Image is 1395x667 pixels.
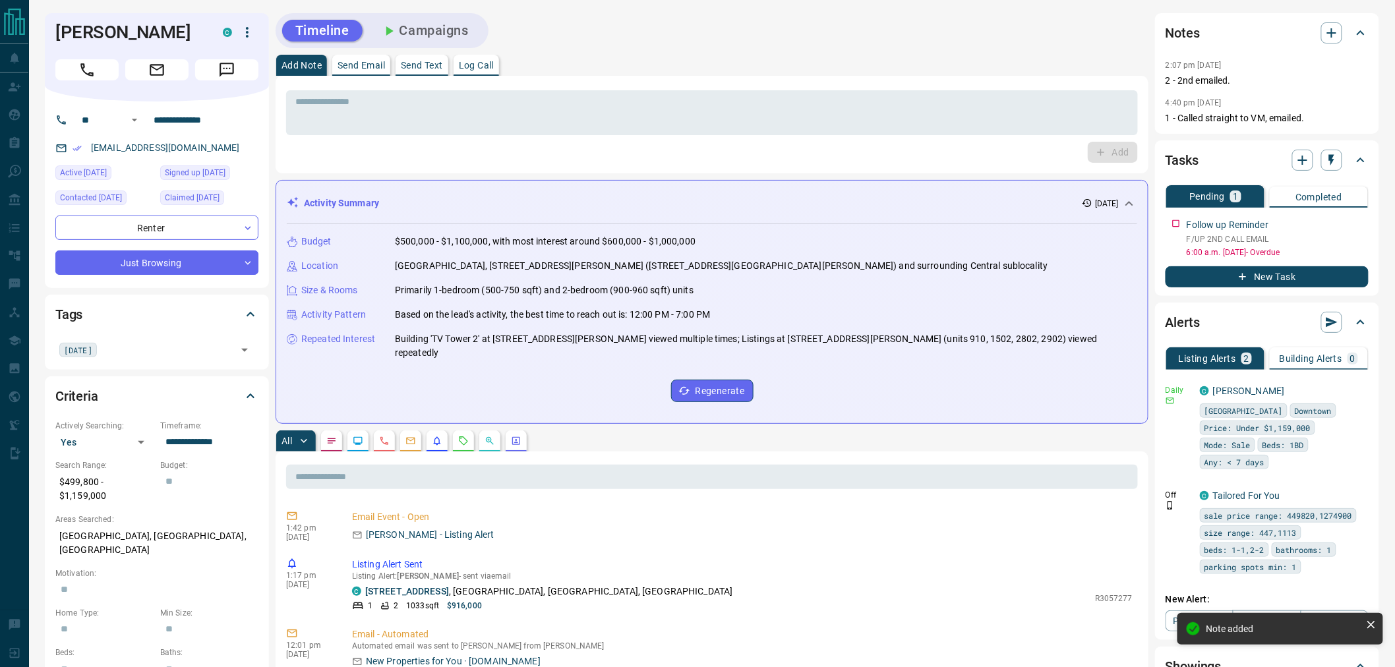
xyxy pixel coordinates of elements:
[395,235,696,248] p: $500,000 - $1,100,000, with most interest around $600,000 - $1,000,000
[671,380,754,402] button: Regenerate
[282,61,322,70] p: Add Note
[379,436,390,446] svg: Calls
[352,641,1133,651] p: Automated email was sent to [PERSON_NAME] from [PERSON_NAME]
[286,641,332,650] p: 12:01 pm
[353,436,363,446] svg: Lead Browsing Activity
[1166,98,1222,107] p: 4:40 pm [DATE]
[1095,198,1119,210] p: [DATE]
[160,190,258,209] div: Thu Oct 09 2025
[405,436,416,446] svg: Emails
[286,650,332,659] p: [DATE]
[301,283,358,297] p: Size & Rooms
[55,607,154,619] p: Home Type:
[1204,404,1283,417] span: [GEOGRAPHIC_DATA]
[326,436,337,446] svg: Notes
[55,165,154,184] div: Fri Oct 03 2025
[304,196,379,210] p: Activity Summary
[485,436,495,446] svg: Opportunities
[160,165,258,184] div: Sat Jul 26 2025
[406,600,439,612] p: 1033 sqft
[366,528,494,542] p: [PERSON_NAME] - Listing Alert
[1166,312,1200,333] h2: Alerts
[55,513,258,525] p: Areas Searched:
[160,420,258,432] p: Timeframe:
[1187,233,1369,245] p: F/UP 2ND CALL EMAIL
[286,580,332,589] p: [DATE]
[1200,491,1209,500] div: condos.ca
[352,510,1133,524] p: Email Event - Open
[398,571,459,581] span: [PERSON_NAME]
[1166,144,1369,176] div: Tasks
[1276,543,1332,556] span: bathrooms: 1
[395,332,1137,360] p: Building 'TV Tower 2' at [STREET_ADDRESS][PERSON_NAME] viewed multiple times; Listings at [STREET...
[125,59,189,80] span: Email
[55,386,98,407] h2: Criteria
[301,332,375,346] p: Repeated Interest
[1166,22,1200,43] h2: Notes
[1166,74,1369,88] p: 2 - 2nd emailed.
[352,587,361,596] div: condos.ca
[338,61,385,70] p: Send Email
[160,459,258,471] p: Budget:
[352,558,1133,571] p: Listing Alert Sent
[395,283,694,297] p: Primarily 1-bedroom (500-750 sqft) and 2-bedroom (900-960 sqft) units
[401,61,443,70] p: Send Text
[1213,386,1285,396] a: [PERSON_NAME]
[73,144,82,153] svg: Email Verified
[1187,218,1268,232] p: Follow up Reminder
[55,59,119,80] span: Call
[1295,404,1332,417] span: Downtown
[1166,306,1369,338] div: Alerts
[1166,501,1175,510] svg: Push Notification Only
[286,523,332,533] p: 1:42 pm
[55,22,203,43] h1: [PERSON_NAME]
[301,259,338,273] p: Location
[282,436,292,446] p: All
[60,166,107,179] span: Active [DATE]
[1166,150,1199,171] h2: Tasks
[127,112,142,128] button: Open
[165,166,225,179] span: Signed up [DATE]
[55,567,258,579] p: Motivation:
[352,627,1133,641] p: Email - Automated
[394,600,398,612] p: 2
[1233,192,1238,201] p: 1
[55,420,154,432] p: Actively Searching:
[1189,192,1225,201] p: Pending
[395,259,1048,273] p: [GEOGRAPHIC_DATA], [STREET_ADDRESS][PERSON_NAME] ([STREET_ADDRESS][GEOGRAPHIC_DATA][PERSON_NAME])...
[1166,396,1175,405] svg: Email
[368,600,372,612] p: 1
[165,191,220,204] span: Claimed [DATE]
[458,436,469,446] svg: Requests
[282,20,363,42] button: Timeline
[1262,438,1304,451] span: Beds: 1BD
[286,533,332,542] p: [DATE]
[223,28,232,37] div: condos.ca
[1204,438,1251,451] span: Mode: Sale
[511,436,521,446] svg: Agent Actions
[1295,192,1342,202] p: Completed
[286,571,332,580] p: 1:17 pm
[1350,354,1355,363] p: 0
[459,61,494,70] p: Log Call
[1166,111,1369,125] p: 1 - Called straight to VM, emailed.
[1213,490,1280,501] a: Tailored For You
[1166,593,1369,606] p: New Alert:
[432,436,442,446] svg: Listing Alerts
[55,216,258,240] div: Renter
[64,343,92,357] span: [DATE]
[1200,386,1209,395] div: condos.ca
[1244,354,1249,363] p: 2
[195,59,258,80] span: Message
[1280,354,1342,363] p: Building Alerts
[55,299,258,330] div: Tags
[55,471,154,507] p: $499,800 - $1,159,000
[55,525,258,561] p: [GEOGRAPHIC_DATA], [GEOGRAPHIC_DATA], [GEOGRAPHIC_DATA]
[1204,543,1264,556] span: beds: 1-1,2-2
[1166,61,1222,70] p: 2:07 pm [DATE]
[160,647,258,658] p: Baths:
[1204,421,1311,434] span: Price: Under $1,159,000
[301,235,332,248] p: Budget
[1187,246,1369,258] p: 6:00 a.m. [DATE] - Overdue
[235,341,254,359] button: Open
